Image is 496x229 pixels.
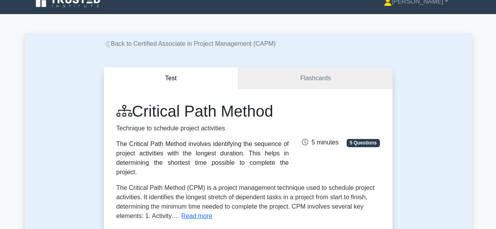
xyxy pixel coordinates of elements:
[116,184,374,219] span: The Critical Path Method (CPM) is a project management technique used to schedule project activit...
[104,40,276,47] a: Back to Certified Associate in Project Management (CAPM)
[116,124,289,133] p: Technique to schedule project activities
[116,139,289,177] div: The Critical Path Method involves identifying the sequence of project activities with the longest...
[302,139,338,146] span: 5 minutes
[116,102,289,121] h1: Critical Path Method
[181,211,212,221] button: Read more
[347,139,380,147] span: 5 Questions
[104,67,239,90] button: Test
[238,67,392,90] a: Flashcards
